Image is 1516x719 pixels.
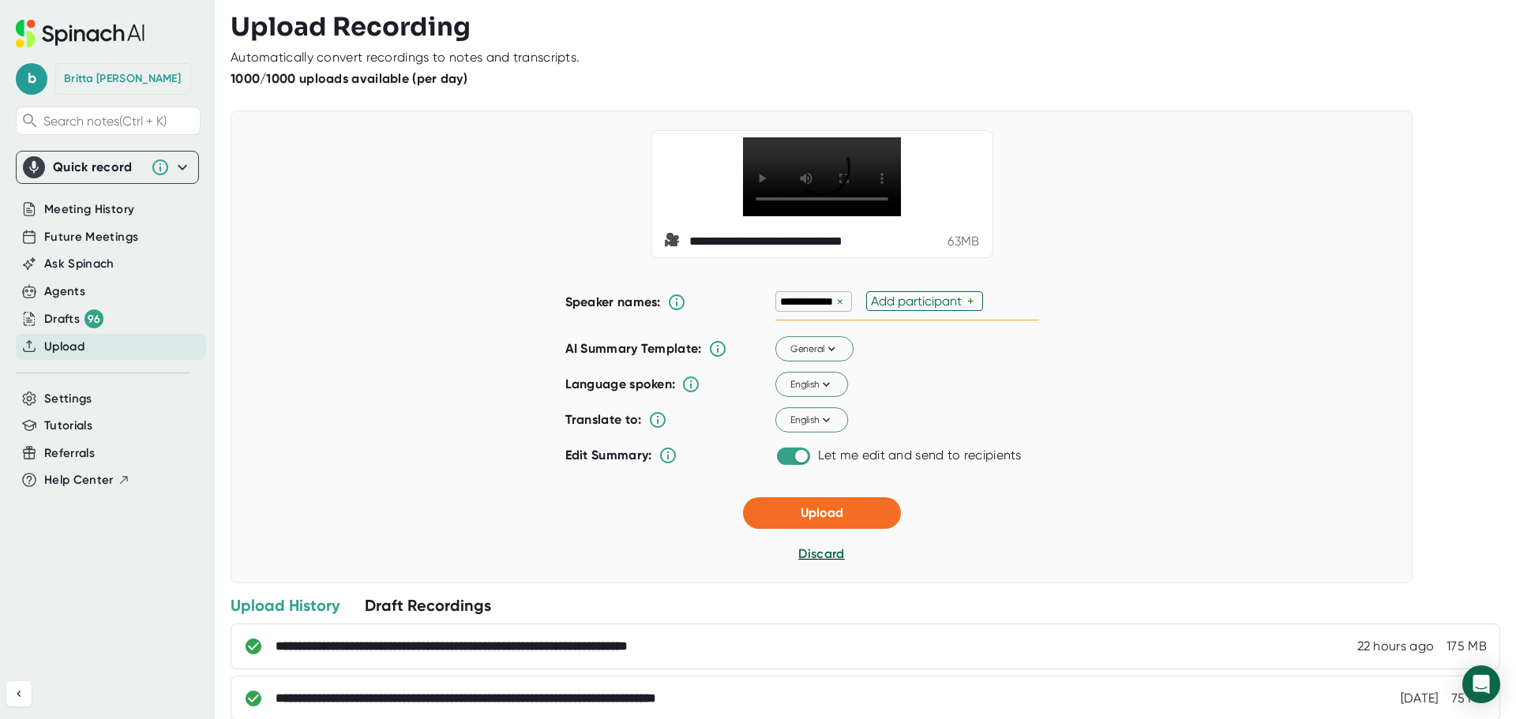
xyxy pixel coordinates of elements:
div: Draft Recordings [365,595,491,616]
button: Tutorials [44,417,92,435]
span: Search notes (Ctrl + K) [43,114,196,129]
button: General [775,337,854,362]
div: Automatically convert recordings to notes and transcripts. [231,50,580,66]
span: Discard [798,546,844,561]
button: Agents [44,283,85,301]
div: 9/23/2025, 1:55:20 PM [1357,638,1435,654]
div: Upload History [231,595,340,616]
span: English [790,413,833,427]
b: Translate to: [565,412,642,427]
div: Quick record [53,159,143,175]
b: Edit Summary: [565,448,652,462]
button: Ask Spinach [44,255,114,273]
button: Upload [44,338,84,356]
button: English [775,408,848,433]
button: Help Center [44,471,130,489]
button: Settings [44,390,92,408]
span: Help Center [44,471,114,489]
button: Upload [743,497,901,529]
span: Upload [801,505,843,520]
b: AI Summary Template: [565,341,702,357]
div: 7/8/2025, 1:53:13 PM [1401,691,1439,706]
div: Britta Meints [64,72,181,86]
button: English [775,373,848,398]
div: Let me edit and send to recipients [818,448,1022,463]
button: Meeting History [44,200,134,219]
div: Add participant [871,294,967,309]
button: Future Meetings [44,228,138,246]
div: Drafts [44,309,103,328]
button: Drafts 96 [44,309,103,328]
div: Open Intercom Messenger [1462,665,1500,703]
span: General [790,342,839,356]
h3: Upload Recording [231,12,1500,42]
b: Speaker names: [565,294,661,309]
b: 1000/1000 uploads available (per day) [231,71,467,86]
span: video [664,232,683,251]
div: 75 MB [1451,691,1488,706]
b: Language spoken: [565,376,676,391]
div: 63 MB [947,234,979,249]
button: Discard [798,545,844,564]
div: + [967,294,978,309]
div: × [833,294,847,309]
span: b [16,63,47,95]
button: Collapse sidebar [6,681,32,706]
span: English [790,377,833,391]
div: 96 [84,309,103,328]
button: Referrals [44,444,95,462]
div: Quick record [23,152,192,183]
div: 175 MB [1447,638,1487,654]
